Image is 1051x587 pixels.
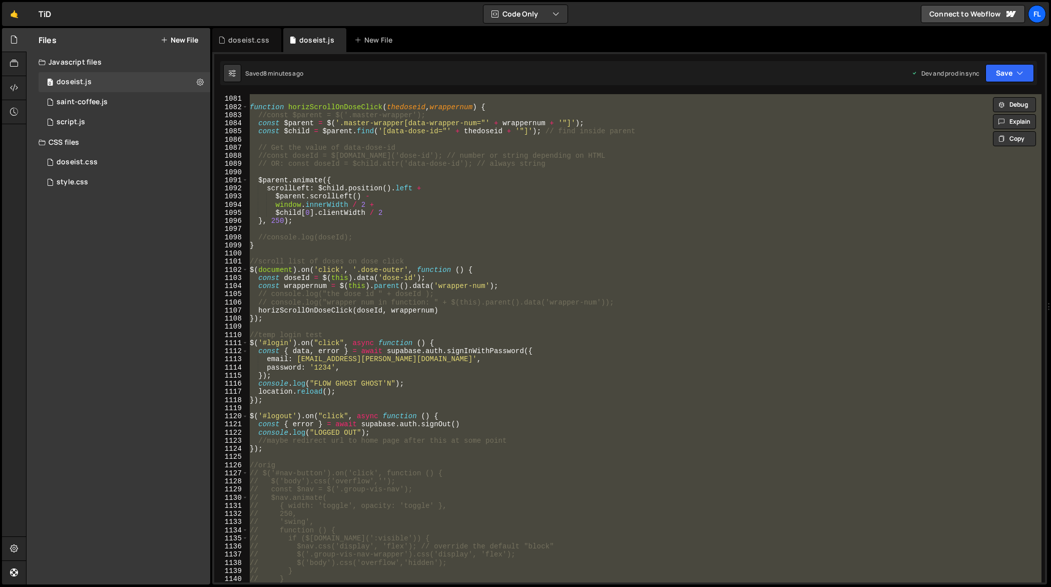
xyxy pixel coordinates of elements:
[214,429,248,437] div: 1122
[39,92,210,112] div: 4604/27020.js
[214,355,248,363] div: 1113
[214,144,248,152] div: 1087
[214,323,248,331] div: 1109
[921,5,1025,23] a: Connect to Webflow
[214,241,248,249] div: 1099
[2,2,27,26] a: 🤙
[214,575,248,583] div: 1140
[214,461,248,469] div: 1126
[214,347,248,355] div: 1112
[214,372,248,380] div: 1115
[214,201,248,209] div: 1094
[214,477,248,485] div: 1128
[27,52,210,72] div: Javascript files
[214,494,248,502] div: 1130
[214,299,248,307] div: 1106
[214,176,248,184] div: 1091
[39,152,210,172] div: 4604/42100.css
[214,550,248,558] div: 1137
[214,518,248,526] div: 1133
[214,111,248,119] div: 1083
[354,35,396,45] div: New File
[214,315,248,323] div: 1108
[39,172,210,192] div: 4604/25434.css
[214,136,248,144] div: 1086
[214,510,248,518] div: 1132
[57,118,85,127] div: script.js
[214,567,248,575] div: 1139
[911,69,979,78] div: Dev and prod in sync
[214,184,248,192] div: 1092
[483,5,568,23] button: Code Only
[214,192,248,200] div: 1093
[39,35,57,46] h2: Files
[214,282,248,290] div: 1104
[993,131,1036,146] button: Copy
[985,64,1034,82] button: Save
[214,502,248,510] div: 1131
[27,132,210,152] div: CSS files
[214,209,248,217] div: 1095
[214,119,248,127] div: 1084
[993,97,1036,112] button: Debug
[214,257,248,265] div: 1101
[214,290,248,298] div: 1105
[214,469,248,477] div: 1127
[214,526,248,534] div: 1134
[214,249,248,257] div: 1100
[214,453,248,461] div: 1125
[214,103,248,111] div: 1082
[47,79,53,87] span: 0
[245,69,303,78] div: Saved
[214,217,248,225] div: 1096
[214,412,248,420] div: 1120
[214,380,248,388] div: 1116
[57,98,108,107] div: saint-coffee.js
[214,274,248,282] div: 1103
[1028,5,1046,23] a: Fl
[39,72,210,92] div: 4604/37981.js
[214,542,248,550] div: 1136
[161,36,198,44] button: New File
[214,404,248,412] div: 1119
[214,233,248,241] div: 1098
[214,396,248,404] div: 1118
[214,225,248,233] div: 1097
[214,331,248,339] div: 1110
[214,152,248,160] div: 1088
[299,35,334,45] div: doseist.js
[214,388,248,396] div: 1117
[228,35,269,45] div: doseist.css
[57,178,88,187] div: style.css
[214,534,248,542] div: 1135
[993,114,1036,129] button: Explain
[214,485,248,493] div: 1129
[214,168,248,176] div: 1090
[214,127,248,135] div: 1085
[214,266,248,274] div: 1102
[57,158,98,167] div: doseist.css
[214,95,248,103] div: 1081
[214,307,248,315] div: 1107
[214,364,248,372] div: 1114
[214,445,248,453] div: 1124
[214,559,248,567] div: 1138
[214,339,248,347] div: 1111
[214,437,248,445] div: 1123
[57,78,92,87] div: doseist.js
[214,160,248,168] div: 1089
[39,112,210,132] div: 4604/24567.js
[39,8,51,20] div: TiD
[263,69,303,78] div: 8 minutes ago
[214,420,248,428] div: 1121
